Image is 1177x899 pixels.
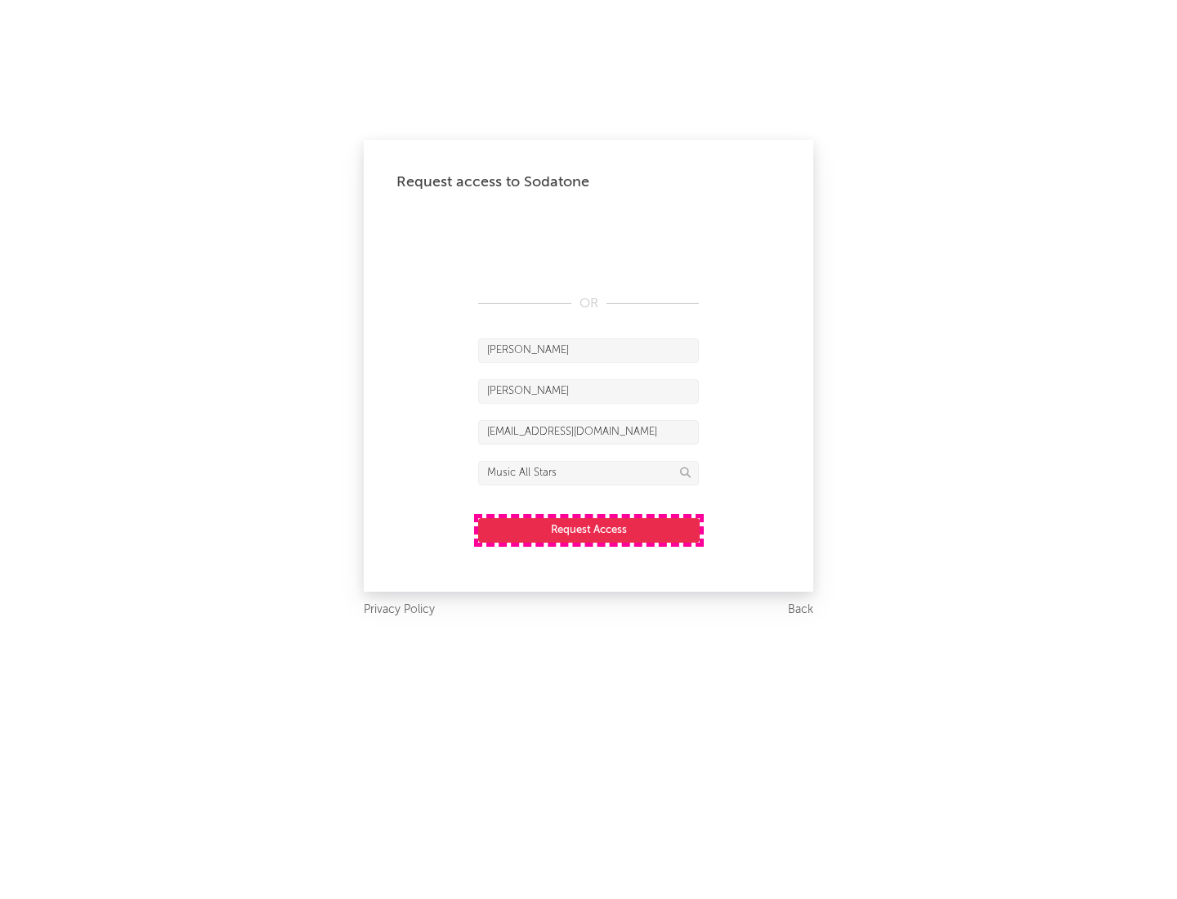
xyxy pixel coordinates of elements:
div: Request access to Sodatone [396,172,781,192]
button: Request Access [478,518,700,543]
input: Division [478,461,699,485]
a: Back [788,600,813,620]
a: Privacy Policy [364,600,435,620]
input: Email [478,420,699,445]
input: Last Name [478,379,699,404]
input: First Name [478,338,699,363]
div: OR [478,294,699,314]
